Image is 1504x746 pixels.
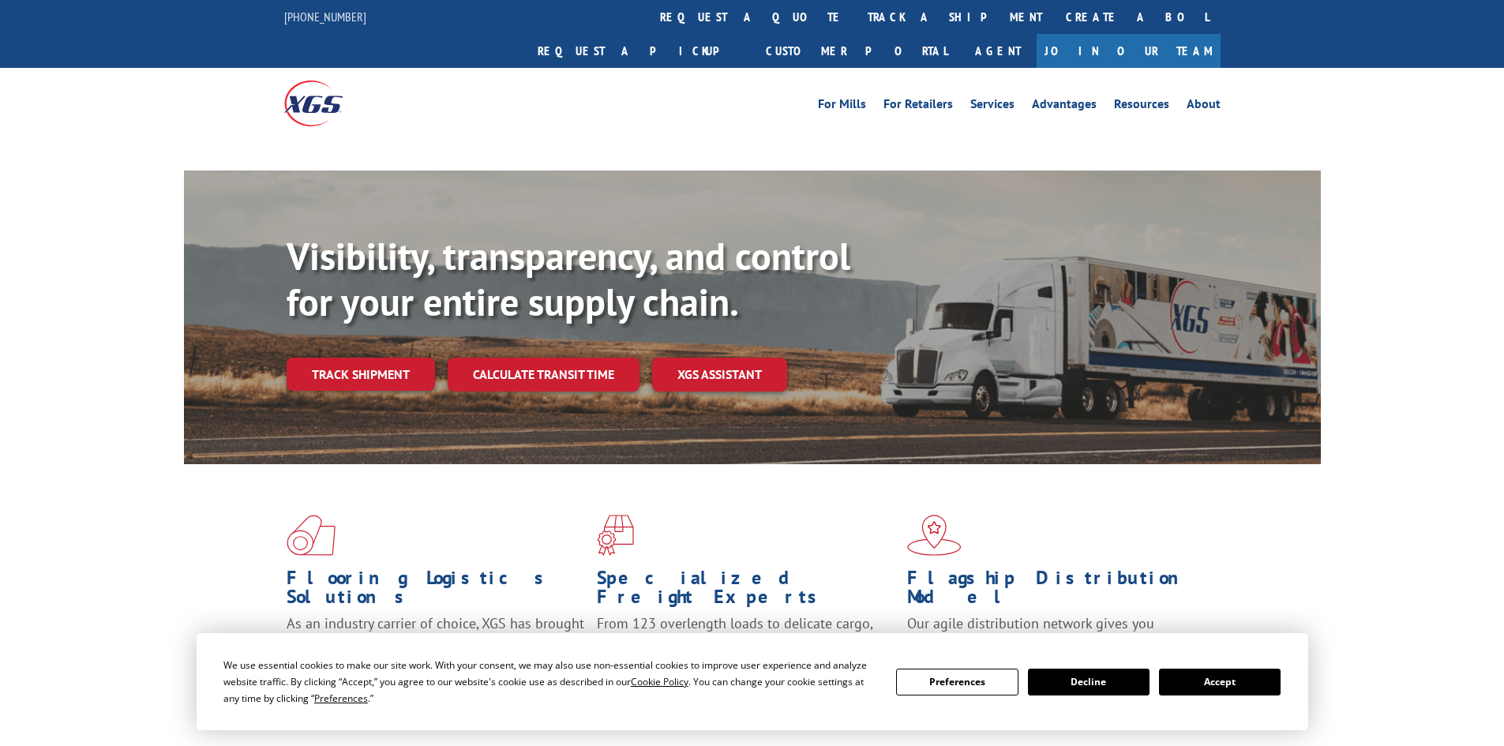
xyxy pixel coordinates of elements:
a: Customer Portal [754,34,959,68]
h1: Flagship Distribution Model [907,568,1206,614]
div: Cookie Consent Prompt [197,633,1308,730]
a: Services [970,98,1015,115]
a: Advantages [1032,98,1097,115]
a: Agent [959,34,1037,68]
a: Join Our Team [1037,34,1221,68]
a: For Retailers [883,98,953,115]
span: Our agile distribution network gives you nationwide inventory management on demand. [907,614,1198,651]
a: Resources [1114,98,1169,115]
img: xgs-icon-total-supply-chain-intelligence-red [287,515,336,556]
a: XGS ASSISTANT [652,358,787,392]
button: Decline [1028,669,1150,695]
a: About [1187,98,1221,115]
h1: Flooring Logistics Solutions [287,568,585,614]
b: Visibility, transparency, and control for your entire supply chain. [287,231,850,326]
span: Cookie Policy [631,675,688,688]
span: As an industry carrier of choice, XGS has brought innovation and dedication to flooring logistics... [287,614,584,670]
div: We use essential cookies to make our site work. With your consent, we may also use non-essential ... [223,657,877,707]
a: Track shipment [287,358,435,391]
img: xgs-icon-flagship-distribution-model-red [907,515,962,556]
img: xgs-icon-focused-on-flooring-red [597,515,634,556]
a: Calculate transit time [448,358,639,392]
a: Request a pickup [526,34,754,68]
p: From 123 overlength loads to delicate cargo, our experienced staff knows the best way to move you... [597,614,895,684]
button: Accept [1159,669,1281,695]
span: Preferences [314,692,368,705]
button: Preferences [896,669,1018,695]
a: [PHONE_NUMBER] [284,9,366,24]
a: For Mills [818,98,866,115]
h1: Specialized Freight Experts [597,568,895,614]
